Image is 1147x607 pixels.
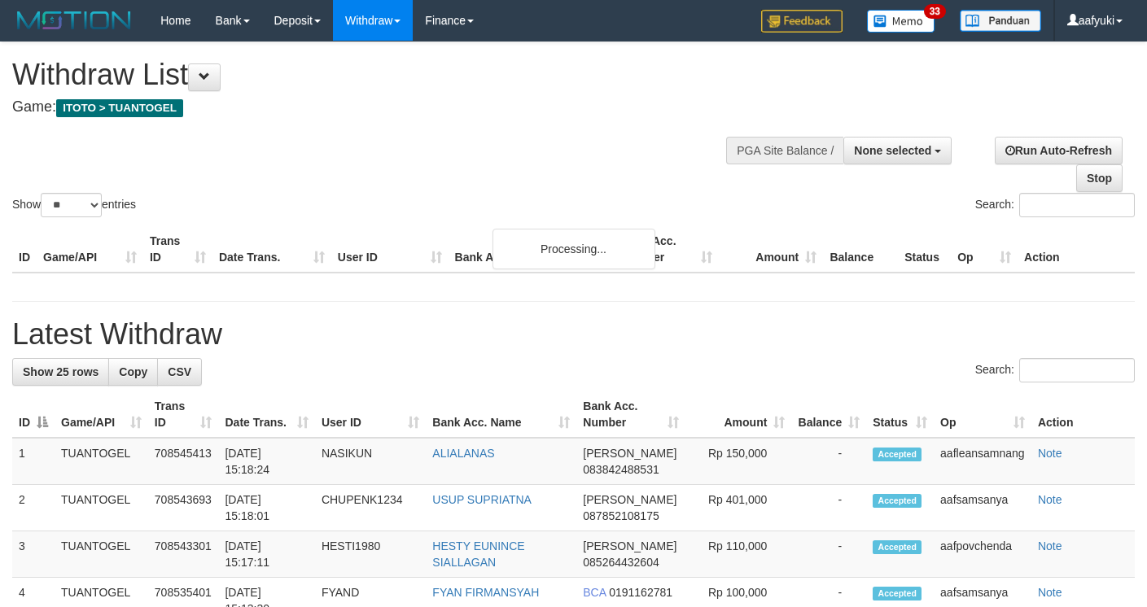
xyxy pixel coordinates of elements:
[823,226,898,273] th: Balance
[12,226,37,273] th: ID
[12,99,748,116] h4: Game:
[609,586,672,599] span: Copy 0191162781 to clipboard
[55,438,148,485] td: TUANTOGEL
[315,531,426,578] td: HESTI1980
[873,448,922,461] span: Accepted
[56,99,183,117] span: ITOTO > TUANTOGEL
[791,391,866,438] th: Balance: activate to sort column ascending
[218,531,314,578] td: [DATE] 15:17:11
[866,391,934,438] th: Status: activate to sort column ascending
[975,193,1135,217] label: Search:
[934,438,1031,485] td: aafleansamnang
[1038,586,1062,599] a: Note
[873,587,922,600] span: Accepted
[12,358,109,386] a: Show 25 rows
[12,485,55,531] td: 2
[1019,193,1135,217] input: Search:
[583,586,606,599] span: BCA
[55,485,148,531] td: TUANTOGEL
[432,586,539,599] a: FYAN FIRMANSYAH
[432,539,524,569] a: HESTY EUNINCE SIALLAGAN
[449,226,615,273] th: Bank Acc. Name
[960,10,1041,32] img: panduan.png
[148,485,219,531] td: 708543693
[873,540,922,554] span: Accepted
[493,229,655,269] div: Processing...
[55,391,148,438] th: Game/API: activate to sort column ascending
[148,531,219,578] td: 708543301
[12,531,55,578] td: 3
[761,10,843,33] img: Feedback.jpg
[12,59,748,91] h1: Withdraw List
[583,463,659,476] span: Copy 083842488531 to clipboard
[37,226,143,273] th: Game/API
[218,438,314,485] td: [DATE] 15:18:24
[23,365,99,378] span: Show 25 rows
[583,539,676,552] span: [PERSON_NAME]
[685,485,791,531] td: Rp 401,000
[218,485,314,531] td: [DATE] 15:18:01
[1031,391,1135,438] th: Action
[873,494,922,508] span: Accepted
[685,531,791,578] td: Rp 110,000
[143,226,212,273] th: Trans ID
[218,391,314,438] th: Date Trans.: activate to sort column ascending
[867,10,935,33] img: Button%20Memo.svg
[951,226,1018,273] th: Op
[426,391,576,438] th: Bank Acc. Name: activate to sort column ascending
[12,438,55,485] td: 1
[1019,358,1135,382] input: Search:
[685,391,791,438] th: Amount: activate to sort column ascending
[583,447,676,460] span: [PERSON_NAME]
[719,226,823,273] th: Amount
[432,493,532,506] a: USUP SUPRIATNA
[1038,539,1062,552] a: Note
[843,137,952,164] button: None selected
[12,391,55,438] th: ID: activate to sort column descending
[1018,226,1135,273] th: Action
[898,226,951,273] th: Status
[148,438,219,485] td: 708545413
[168,365,191,378] span: CSV
[615,226,719,273] th: Bank Acc. Number
[934,485,1031,531] td: aafsamsanya
[791,531,866,578] td: -
[685,438,791,485] td: Rp 150,000
[55,531,148,578] td: TUANTOGEL
[41,193,102,217] select: Showentries
[1038,447,1062,460] a: Note
[108,358,158,386] a: Copy
[934,531,1031,578] td: aafpovchenda
[148,391,219,438] th: Trans ID: activate to sort column ascending
[157,358,202,386] a: CSV
[315,391,426,438] th: User ID: activate to sort column ascending
[583,509,659,522] span: Copy 087852108175 to clipboard
[1038,493,1062,506] a: Note
[934,391,1031,438] th: Op: activate to sort column ascending
[583,556,659,569] span: Copy 085264432604 to clipboard
[119,365,147,378] span: Copy
[995,137,1123,164] a: Run Auto-Refresh
[315,438,426,485] td: NASIKUN
[212,226,331,273] th: Date Trans.
[576,391,685,438] th: Bank Acc. Number: activate to sort column ascending
[1076,164,1123,192] a: Stop
[432,447,494,460] a: ALIALANAS
[12,318,1135,351] h1: Latest Withdraw
[583,493,676,506] span: [PERSON_NAME]
[791,438,866,485] td: -
[331,226,449,273] th: User ID
[791,485,866,531] td: -
[726,137,843,164] div: PGA Site Balance /
[315,485,426,531] td: CHUPENK1234
[854,144,931,157] span: None selected
[975,358,1135,382] label: Search:
[12,193,136,217] label: Show entries
[924,4,946,19] span: 33
[12,8,136,33] img: MOTION_logo.png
